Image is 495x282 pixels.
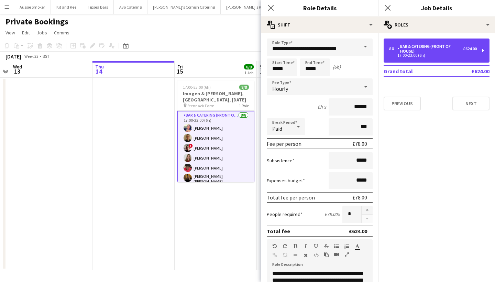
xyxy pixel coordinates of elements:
button: Redo [283,243,287,249]
button: Previous [384,97,421,110]
div: £624.00 [349,228,367,235]
span: Stennack Farm [187,103,214,108]
span: View [5,30,15,36]
button: Increase [362,206,373,215]
span: 13 [12,67,22,75]
h3: Imogen & [PERSON_NAME], [GEOGRAPHIC_DATA], [DATE] [177,90,254,103]
h3: Job Details [378,3,495,12]
td: £624.00 [449,66,489,77]
span: Week 33 [23,54,40,59]
button: Fullscreen [344,252,349,257]
div: 8 x [389,46,397,51]
span: 15 [176,67,183,75]
span: 17:00-23:00 (6h) [183,85,211,90]
button: Aussie Smoker [14,0,51,14]
div: Total fee [267,228,290,235]
div: Total fee per person [267,194,315,201]
button: [PERSON_NAME]'s Cornish Catering [147,0,221,14]
div: 1 Job [244,70,253,75]
button: Clear Formatting [303,252,308,258]
span: Wed [13,64,22,70]
span: Jobs [37,30,47,36]
div: £78.00 [352,140,367,147]
a: View [3,28,18,37]
span: 16 [258,67,267,75]
app-job-card: 17:00-23:00 (6h)8/8Imogen & [PERSON_NAME], [GEOGRAPHIC_DATA], [DATE] Stennack Farm1 RoleBar & Cat... [177,80,254,182]
div: Fee per person [267,140,301,147]
h3: Role Details [261,3,378,12]
h1: Private Bookings [5,17,68,27]
div: 6h x [318,104,326,110]
div: Bar & Catering (Front of House) [397,44,463,54]
div: Shift [261,17,378,33]
span: 1 Role [239,103,249,108]
button: HTML Code [313,252,318,258]
button: Undo [272,243,277,249]
div: 17:00-23:00 (6h) [389,54,477,57]
span: Comms [54,30,69,36]
div: £78.00 x [324,211,340,217]
button: Paste as plain text [324,252,329,257]
div: Roles [378,17,495,33]
span: 8/8 [244,64,254,69]
div: £624.00 [463,46,477,51]
td: Grand total [384,66,449,77]
div: (6h) [333,64,341,70]
button: Strikethrough [324,243,329,249]
span: Hourly [272,85,288,92]
button: Ordered List [344,243,349,249]
button: Insert video [334,252,339,257]
div: [DATE] [5,53,21,60]
span: Thu [95,64,104,70]
button: Kit and Kee [51,0,82,14]
a: Edit [19,28,33,37]
button: Underline [313,243,318,249]
label: Subsistence [267,158,295,164]
button: [PERSON_NAME]'s Kitchen [221,0,278,14]
button: Next [452,97,489,110]
span: ! [189,144,193,148]
label: Expenses budget [267,177,305,184]
label: People required [267,211,302,217]
div: £78.00 [352,194,367,201]
span: Paid [272,125,282,132]
div: BST [43,54,49,59]
span: Sat [260,64,267,70]
app-card-role: Bar & Catering (Front of House)8/817:00-23:00 (6h)[PERSON_NAME][PERSON_NAME]![PERSON_NAME][PERSON... [177,111,254,207]
span: Fri [177,64,183,70]
span: 8/8 [239,85,249,90]
span: 14 [94,67,104,75]
button: Tipsea Bars [82,0,114,14]
button: Italic [303,243,308,249]
span: Edit [22,30,30,36]
button: Unordered List [334,243,339,249]
a: Comms [51,28,72,37]
button: Bold [293,243,298,249]
button: Avo Catering [114,0,147,14]
a: Jobs [34,28,50,37]
button: Text Color [355,243,360,249]
button: Horizontal Line [293,252,298,258]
